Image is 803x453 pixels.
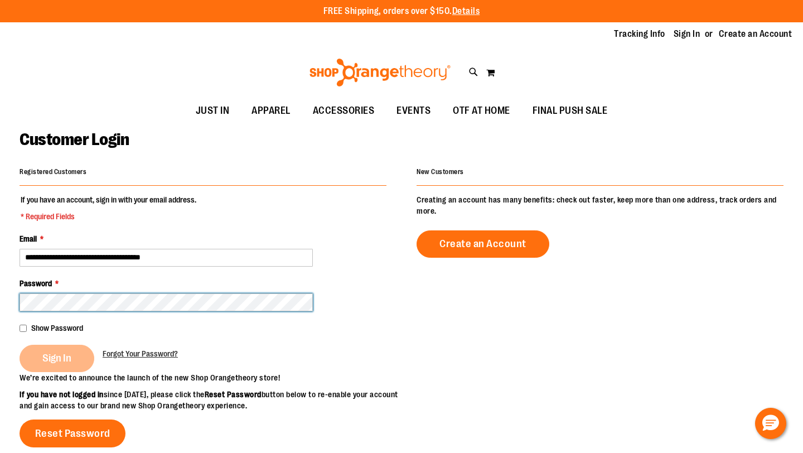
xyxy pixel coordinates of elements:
p: since [DATE], please click the button below to re-enable your account and gain access to our bran... [20,389,401,411]
a: Create an Account [417,230,549,258]
a: OTF AT HOME [442,98,521,124]
strong: If you have not logged in [20,390,104,399]
strong: New Customers [417,168,464,176]
span: Customer Login [20,130,129,149]
strong: Reset Password [205,390,262,399]
span: Email [20,234,37,243]
a: ACCESSORIES [302,98,386,124]
p: FREE Shipping, orders over $150. [323,5,480,18]
span: Forgot Your Password? [103,349,178,358]
a: FINAL PUSH SALE [521,98,619,124]
button: Hello, have a question? Let’s chat. [755,408,786,439]
a: EVENTS [385,98,442,124]
span: JUST IN [196,98,230,123]
span: APPAREL [251,98,291,123]
a: Forgot Your Password? [103,348,178,359]
span: * Required Fields [21,211,196,222]
p: We’re excited to announce the launch of the new Shop Orangetheory store! [20,372,401,383]
a: Reset Password [20,420,125,447]
span: OTF AT HOME [453,98,510,123]
span: Create an Account [439,238,526,250]
img: Shop Orangetheory [308,59,452,86]
span: EVENTS [396,98,430,123]
a: Create an Account [719,28,792,40]
p: Creating an account has many benefits: check out faster, keep more than one address, track orders... [417,194,783,216]
strong: Registered Customers [20,168,86,176]
span: Show Password [31,324,83,332]
span: ACCESSORIES [313,98,375,123]
a: Sign In [674,28,700,40]
span: Password [20,279,52,288]
a: JUST IN [185,98,241,124]
span: FINAL PUSH SALE [533,98,608,123]
span: Reset Password [35,427,110,440]
a: Details [452,6,480,16]
a: Tracking Info [614,28,665,40]
legend: If you have an account, sign in with your email address. [20,194,197,222]
a: APPAREL [240,98,302,124]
